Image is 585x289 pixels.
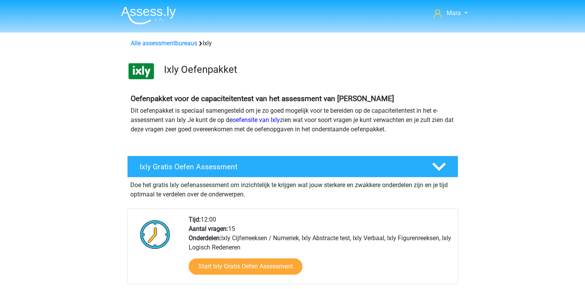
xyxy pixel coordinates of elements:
[127,177,458,199] div: Doe het gratis Ixly oefenassessment om inzichtelijk te krijgen wat jouw sterkere en zwakkere onde...
[232,116,280,124] a: oefensite van Ixly
[430,9,470,18] a: Mara
[164,64,452,76] h3: Ixly Oefenpakket
[124,156,461,177] a: Ixly Gratis Oefen Assessment
[121,6,176,24] img: Assessly
[189,216,201,223] b: Tijd:
[183,215,457,284] div: 12:00 15 Ixly Cijferreeksen / Numeriek, Ixly Abstracte test, Ixly Verbaal, Ixly Figurenreeksen, I...
[131,40,197,47] a: Alle assessmentbureaus
[189,258,302,275] a: Start Ixly Gratis Oefen Assessment
[140,162,420,171] h4: Ixly Gratis Oefen Assessment
[189,225,228,232] b: Aantal vragen:
[189,234,221,242] b: Onderdelen:
[131,106,455,134] p: Dit oefenpakket is speciaal samengesteld om je zo goed mogelijk voor te bereiden op de capaciteit...
[128,39,458,48] div: Ixly
[131,94,394,103] b: Oefenpakket voor de capaciteitentest van het assessment van [PERSON_NAME]
[447,9,461,17] span: Mara
[136,215,175,254] img: Klok
[128,57,155,85] img: ixly.png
